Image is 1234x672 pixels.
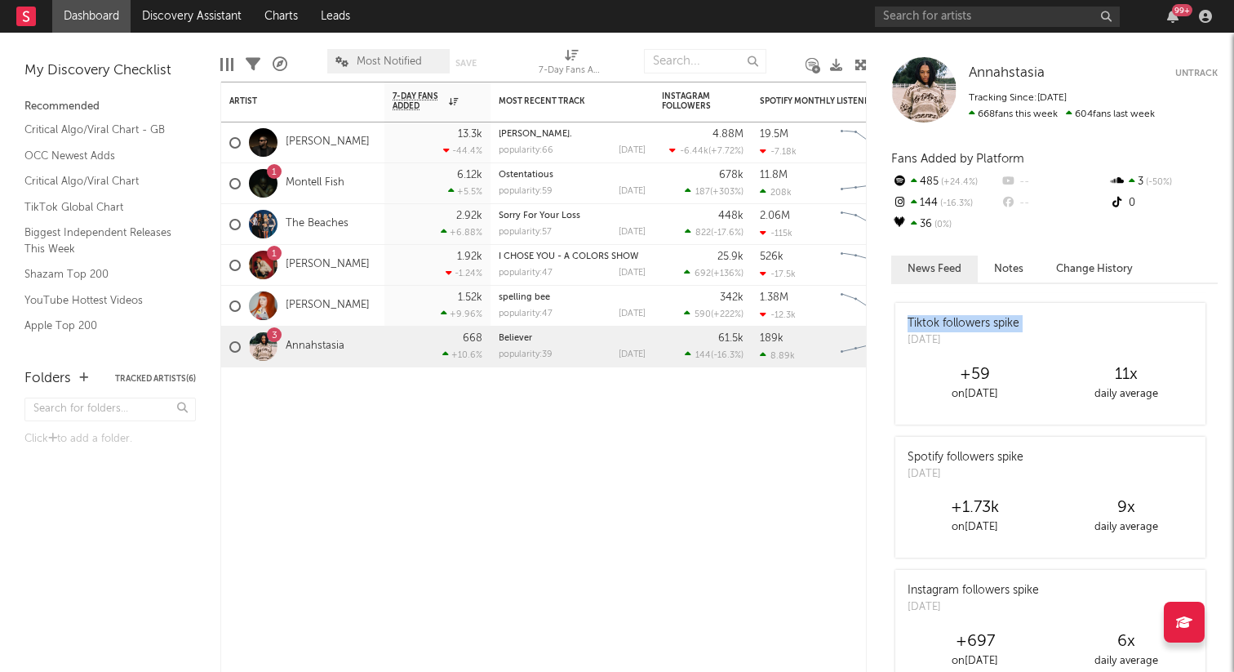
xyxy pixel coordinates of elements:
[619,146,646,155] div: [DATE]
[273,41,287,88] div: A&R Pipeline
[685,186,744,197] div: ( )
[932,220,952,229] span: 0 %
[891,214,1000,235] div: 36
[499,309,553,318] div: popularity: 47
[448,186,482,197] div: +5.5 %
[695,351,711,360] span: 144
[713,269,741,278] span: +136 %
[695,269,711,278] span: 692
[499,293,550,302] a: spelling bee
[499,171,646,180] div: Ostentatious
[619,228,646,237] div: [DATE]
[833,286,907,327] svg: Chart title
[978,256,1040,283] button: Notes
[499,334,646,343] div: Believer
[229,96,352,106] div: Artist
[24,317,180,335] a: Apple Top 200
[499,130,572,139] a: [PERSON_NAME].
[1050,632,1201,652] div: 6 x
[908,449,1023,466] div: Spotify followers spike
[833,204,907,245] svg: Chart title
[1040,256,1149,283] button: Change History
[760,350,795,361] div: 8.89k
[1050,498,1201,518] div: 9 x
[286,299,370,313] a: [PERSON_NAME]
[458,129,482,140] div: 13.3k
[455,59,477,68] button: Save
[720,292,744,303] div: 342k
[286,176,344,190] a: Montell Fish
[1000,193,1108,214] div: --
[717,251,744,262] div: 25.9k
[695,188,710,197] span: 187
[24,369,71,389] div: Folders
[458,292,482,303] div: 1.52k
[1167,10,1179,23] button: 99+
[499,96,621,106] div: Most Recent Track
[499,146,553,155] div: popularity: 66
[713,229,741,238] span: -17.6 %
[1000,171,1108,193] div: --
[1175,65,1218,82] button: Untrack
[499,269,553,278] div: popularity: 47
[760,269,796,279] div: -17.5k
[908,599,1039,616] div: [DATE]
[441,309,482,319] div: +9.96 %
[357,56,422,67] span: Most Notified
[442,349,482,360] div: +10.6 %
[286,340,344,354] a: Annahstasia
[908,332,1019,349] div: [DATE]
[24,429,196,449] div: Click to add a folder.
[246,41,260,88] div: Filters
[499,350,553,359] div: popularity: 39
[760,292,788,303] div: 1.38M
[891,193,1000,214] div: 144
[760,170,788,180] div: 11.8M
[684,268,744,278] div: ( )
[712,188,741,197] span: +303 %
[908,315,1019,332] div: Tiktok followers spike
[969,65,1045,82] a: Annahstasia
[286,217,348,231] a: The Beaches
[899,385,1050,404] div: on [DATE]
[685,227,744,238] div: ( )
[760,146,797,157] div: -7.18k
[969,66,1045,80] span: Annahstasia
[24,224,180,257] a: Biggest Independent Releases This Week
[619,269,646,278] div: [DATE]
[499,334,532,343] a: Believer
[539,61,604,81] div: 7-Day Fans Added (7-Day Fans Added)
[712,129,744,140] div: 4.88M
[695,310,711,319] span: 590
[760,228,792,238] div: -115k
[286,258,370,272] a: [PERSON_NAME]
[1050,652,1201,671] div: daily average
[456,211,482,221] div: 2.92k
[457,251,482,262] div: 1.92k
[286,136,370,149] a: [PERSON_NAME]
[760,96,882,106] div: Spotify Monthly Listeners
[711,147,741,156] span: +7.72 %
[908,582,1039,599] div: Instagram followers spike
[718,211,744,221] div: 448k
[760,129,788,140] div: 19.5M
[220,41,233,88] div: Edit Columns
[619,350,646,359] div: [DATE]
[939,178,978,187] span: +24.4 %
[539,41,604,88] div: 7-Day Fans Added (7-Day Fans Added)
[899,498,1050,518] div: +1.73k
[891,256,978,283] button: News Feed
[441,227,482,238] div: +6.88 %
[443,145,482,156] div: -44.4 %
[24,121,180,139] a: Critical Algo/Viral Chart - GB
[833,163,907,204] svg: Chart title
[760,211,790,221] div: 2.06M
[499,252,646,261] div: I CHOSE YOU - A COLORS SHOW
[899,652,1050,671] div: on [DATE]
[891,153,1024,165] span: Fans Added by Platform
[833,327,907,367] svg: Chart title
[463,333,482,344] div: 668
[644,49,766,73] input: Search...
[499,252,638,261] a: I CHOSE YOU - A COLORS SHOW
[713,310,741,319] span: +222 %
